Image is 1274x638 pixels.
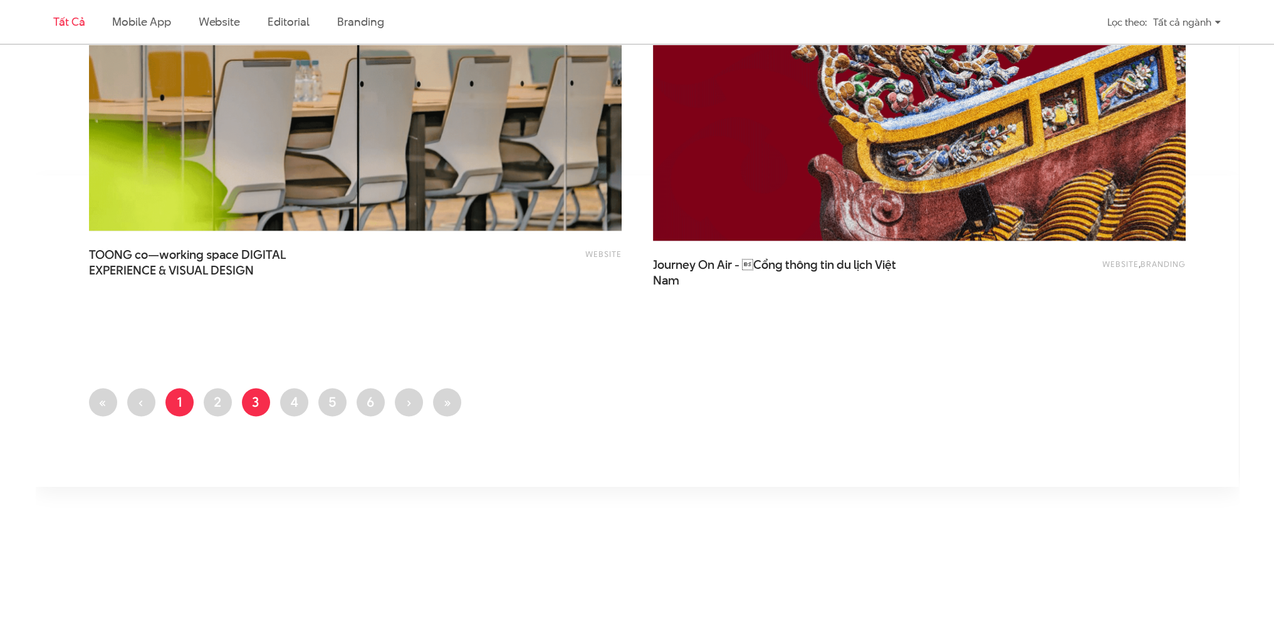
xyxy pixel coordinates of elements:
[406,392,411,411] span: ›
[585,248,622,259] a: Website
[357,388,385,416] a: 6
[1107,11,1147,33] div: Lọc theo:
[99,392,107,411] span: «
[199,14,240,29] a: Website
[1102,258,1139,269] a: Website
[89,262,254,278] span: EXPERIENCE & VISUAL DESIGN
[280,388,308,416] a: 4
[204,388,232,416] a: 2
[1153,11,1221,33] div: Tất cả ngành
[112,14,170,29] a: Mobile app
[653,272,679,288] span: Nam
[165,388,194,416] a: 1
[53,14,85,29] a: Tất cả
[138,392,144,411] span: ‹
[653,256,904,288] span: Journey On Air - Cổng thông tin du lịch Việt
[1141,258,1186,269] a: Branding
[337,14,384,29] a: Branding
[653,256,904,288] a: Journey On Air - Cổng thông tin du lịch ViệtNam
[973,256,1186,281] div: ,
[89,246,340,278] span: TOONG co—working space DIGITAL
[318,388,347,416] a: 5
[443,392,451,411] span: »
[89,246,340,278] a: TOONG co—working space DIGITALEXPERIENCE & VISUAL DESIGN
[268,14,310,29] a: Editorial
